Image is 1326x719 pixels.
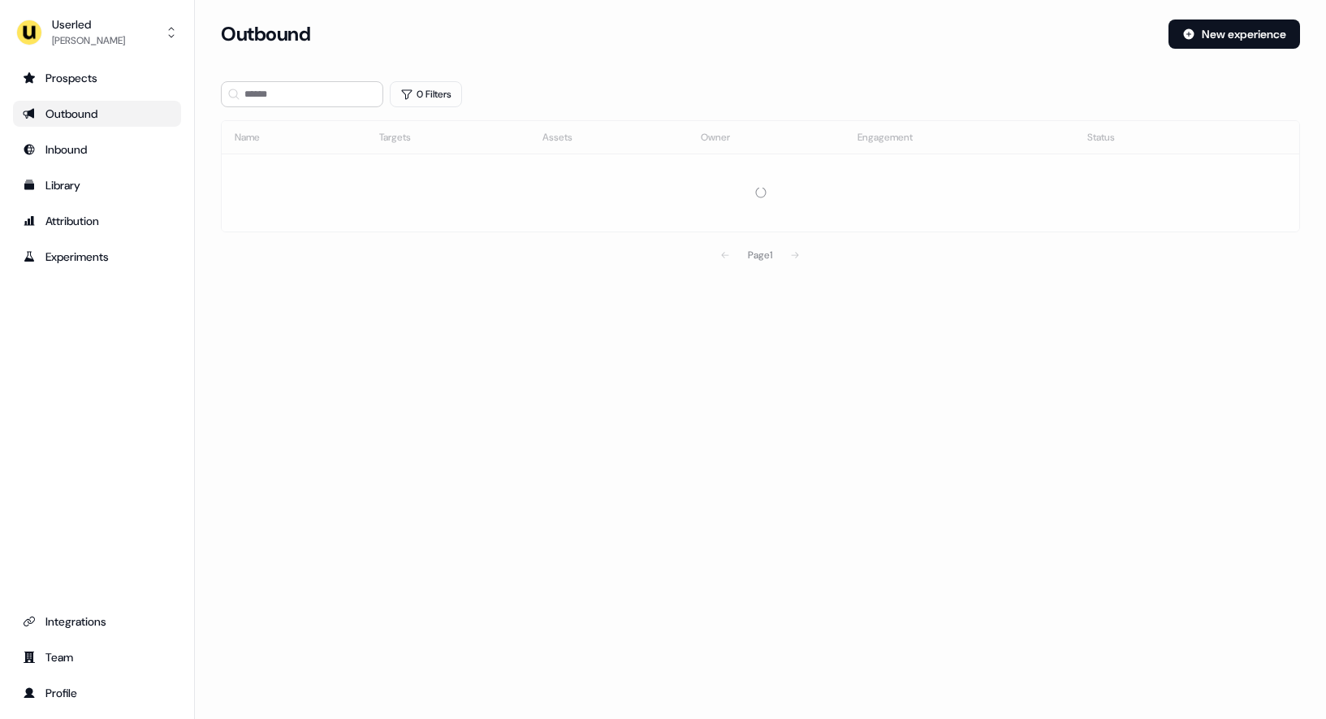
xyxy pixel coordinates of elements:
[13,208,181,234] a: Go to attribution
[390,81,462,107] button: 0 Filters
[23,249,171,265] div: Experiments
[23,141,171,158] div: Inbound
[23,649,171,665] div: Team
[52,32,125,49] div: [PERSON_NAME]
[13,609,181,635] a: Go to integrations
[23,613,171,630] div: Integrations
[23,685,171,701] div: Profile
[13,172,181,198] a: Go to templates
[13,101,181,127] a: Go to outbound experience
[23,70,171,86] div: Prospects
[23,177,171,193] div: Library
[221,22,310,46] h3: Outbound
[13,65,181,91] a: Go to prospects
[23,106,171,122] div: Outbound
[1168,19,1300,49] button: New experience
[13,136,181,162] a: Go to Inbound
[13,644,181,670] a: Go to team
[13,13,181,52] button: Userled[PERSON_NAME]
[23,213,171,229] div: Attribution
[13,680,181,706] a: Go to profile
[52,16,125,32] div: Userled
[13,244,181,270] a: Go to experiments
